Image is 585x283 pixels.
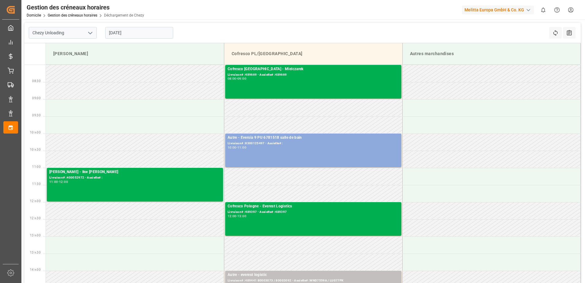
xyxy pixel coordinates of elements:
div: Cofresco PL/[GEOGRAPHIC_DATA] [229,48,397,59]
span: 12 h 00 [30,199,41,203]
div: [PERSON_NAME] - lkw [PERSON_NAME] [49,169,221,175]
div: 12:00 [59,180,68,183]
div: [PERSON_NAME] [51,48,219,59]
div: Cofresco Pologne - Everest Logistics [228,203,399,209]
span: 10 h 00 [30,131,41,134]
input: Type à rechercher/sélectionner [29,27,97,39]
div: Livraison# :489669 - Assiette# :489669 [228,72,399,77]
span: 11:00 [32,165,41,168]
div: Autre - everest logistic [228,272,399,278]
button: Ouvrir le menu [85,28,95,38]
div: 09:00 [237,77,246,80]
div: - [58,180,59,183]
span: 09:00 [32,96,41,100]
button: Centre d’aide [550,3,564,17]
span: 12 h 30 [30,217,41,220]
div: Livraison# :8300125497 - Assiette# : [228,141,399,146]
div: Livraison# :400052972 - Assiette# : [49,175,221,180]
div: 10:00 [228,146,237,149]
div: Autres marchandises [408,48,576,59]
span: 08:30 [32,79,41,83]
a: Domicile [27,13,41,17]
div: 13:00 [237,215,246,217]
span: 13 h 00 [30,234,41,237]
input: JJ-MM-AAAA [105,27,173,39]
div: Autre - Eversia 9 PU 6781518 salle de bain [228,135,399,141]
span: 11:30 [32,182,41,186]
span: 09:30 [32,114,41,117]
span: 13 h 30 [30,251,41,254]
button: Afficher 0 nouvelles notifications [536,3,550,17]
div: - [237,77,237,80]
span: 10 h 30 [30,148,41,151]
div: - [237,215,237,217]
div: Gestion des créneaux horaires [27,3,144,12]
div: 12:00 [228,215,237,217]
div: - [237,146,237,149]
span: 14 h 00 [30,268,41,271]
button: Melitta Europa GmbH & Co. KG [462,4,536,16]
div: 11:00 [237,146,246,149]
font: Melitta Europa GmbH & Co. KG [464,7,524,13]
div: Livraison# :489397 - Assiette# :489397 [228,209,399,215]
div: Cofresco [GEOGRAPHIC_DATA] - Mielczarek [228,66,399,72]
div: 08:00 [228,77,237,80]
div: 11:00 [49,180,58,183]
a: Gestion des créneaux horaires [48,13,97,17]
